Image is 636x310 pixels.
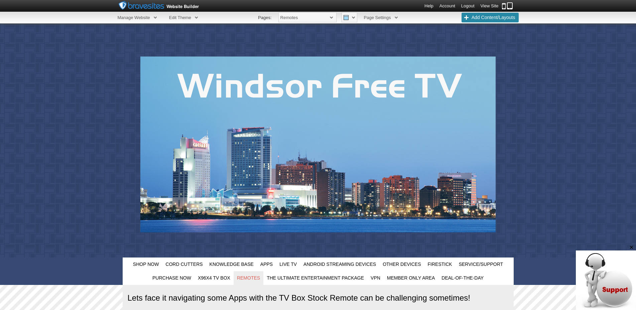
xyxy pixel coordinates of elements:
a: Logout [461,3,475,8]
a: Add Content/Layouts [462,15,519,20]
img: Bravesites_toolbar_logo [118,1,211,11]
img: header photo [140,57,496,232]
span: Deal-Of-The-Day [441,275,484,281]
span: Remotes [237,275,260,281]
span: Edit Theme [169,12,198,23]
span: Android Streaming Devices [303,262,376,267]
a: Deal-Of-The-Day [438,271,487,285]
a: Member Only Area [384,271,438,285]
a: Purchase Now [149,271,195,285]
span: Cord Cutters [165,262,203,267]
span: Manage Website [118,12,157,23]
span: Live TV [279,262,297,267]
span: Apps [260,262,273,267]
li: Pages: [258,12,271,23]
a: Live TV [276,257,300,271]
span: FireStick [428,262,452,267]
a: Knowledge Base [206,257,257,271]
span: Service/Support [459,262,503,267]
span: Remotes [278,12,337,22]
span: Shop Now [133,262,159,267]
span: Knowledge Base [210,262,254,267]
span: VPN [371,275,380,281]
a: View Site [481,3,499,8]
span: X96X4 TV Box [198,275,230,281]
a: VPN [367,271,384,285]
span: Member Only Area [387,275,435,281]
span: Add Content/Layouts [462,13,519,22]
span: Other Devices [383,262,421,267]
a: Other Devices [379,257,424,271]
span: Page Settings [364,12,398,23]
a: FireStick [424,257,456,271]
a: The Ultimate Entertainment Package [263,271,367,285]
a: Android Streaming Devices [300,257,379,271]
a: Remotes [234,271,263,285]
a: Shop Now [130,257,162,271]
span: Lets face it navigating some Apps with the TV Box Stock Remote can be challenging sometimes! [128,293,470,302]
a: Apps [257,257,276,271]
a: Service/Support [456,257,507,271]
span: Purchase Now [152,275,191,281]
a: X96X4 TV Box [195,271,234,285]
a: Help [424,3,433,8]
span: The Ultimate Entertainment Package [267,275,364,281]
a: Cord Cutters [162,257,206,271]
iframe: chat widget [576,244,636,310]
a: Account [439,3,455,8]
